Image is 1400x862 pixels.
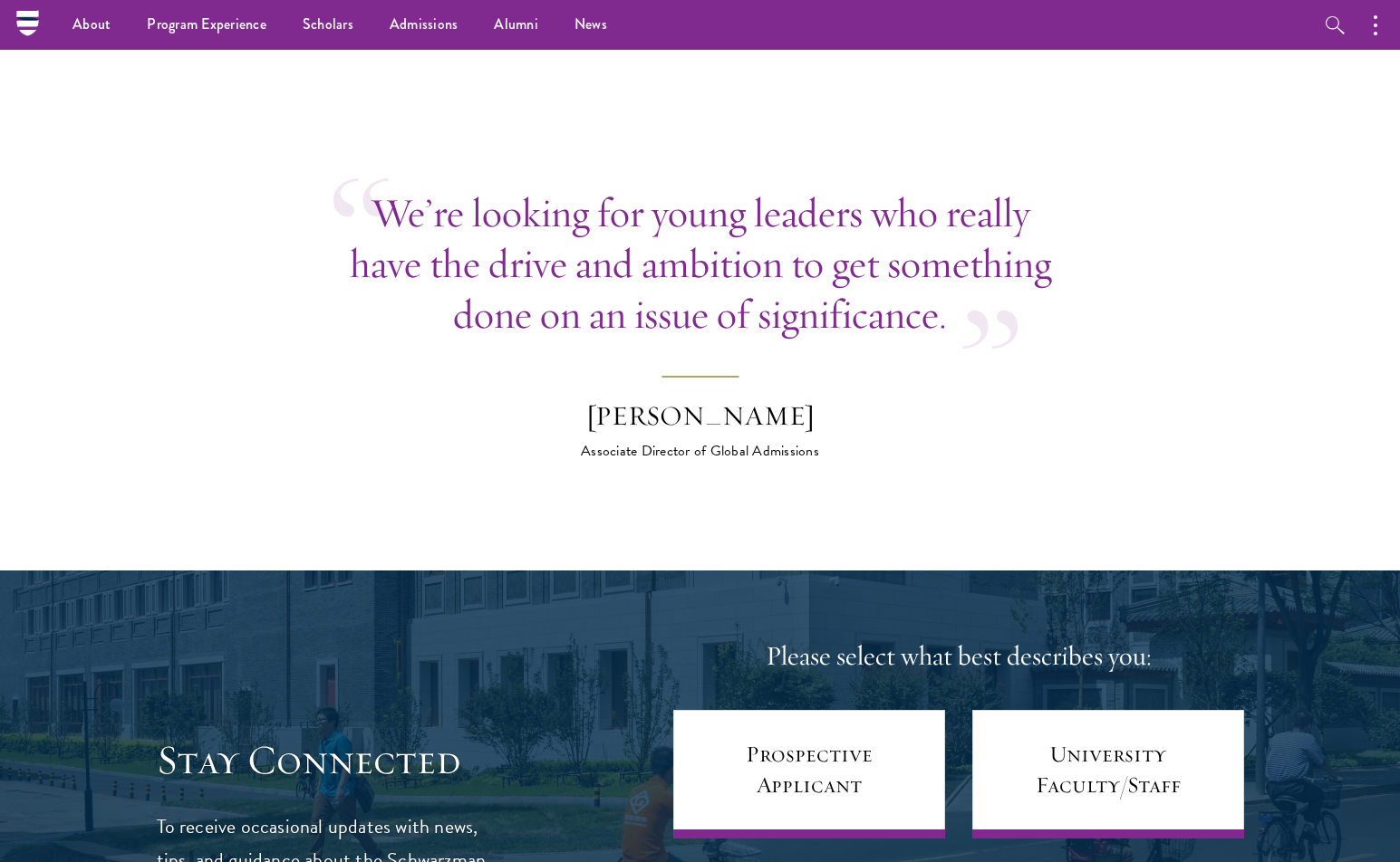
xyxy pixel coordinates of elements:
p: We’re looking for young leaders who really have the drive and ambition to get something done on a... [333,187,1067,340]
div: Associate Director of Global Admissions [542,440,859,462]
a: Prospective Applicant [673,710,945,838]
a: University Faculty/Staff [972,710,1244,838]
div: [PERSON_NAME] [542,398,859,435]
h3: Stay Connected [157,735,497,786]
h4: Please select what best describes you: [673,638,1244,675]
